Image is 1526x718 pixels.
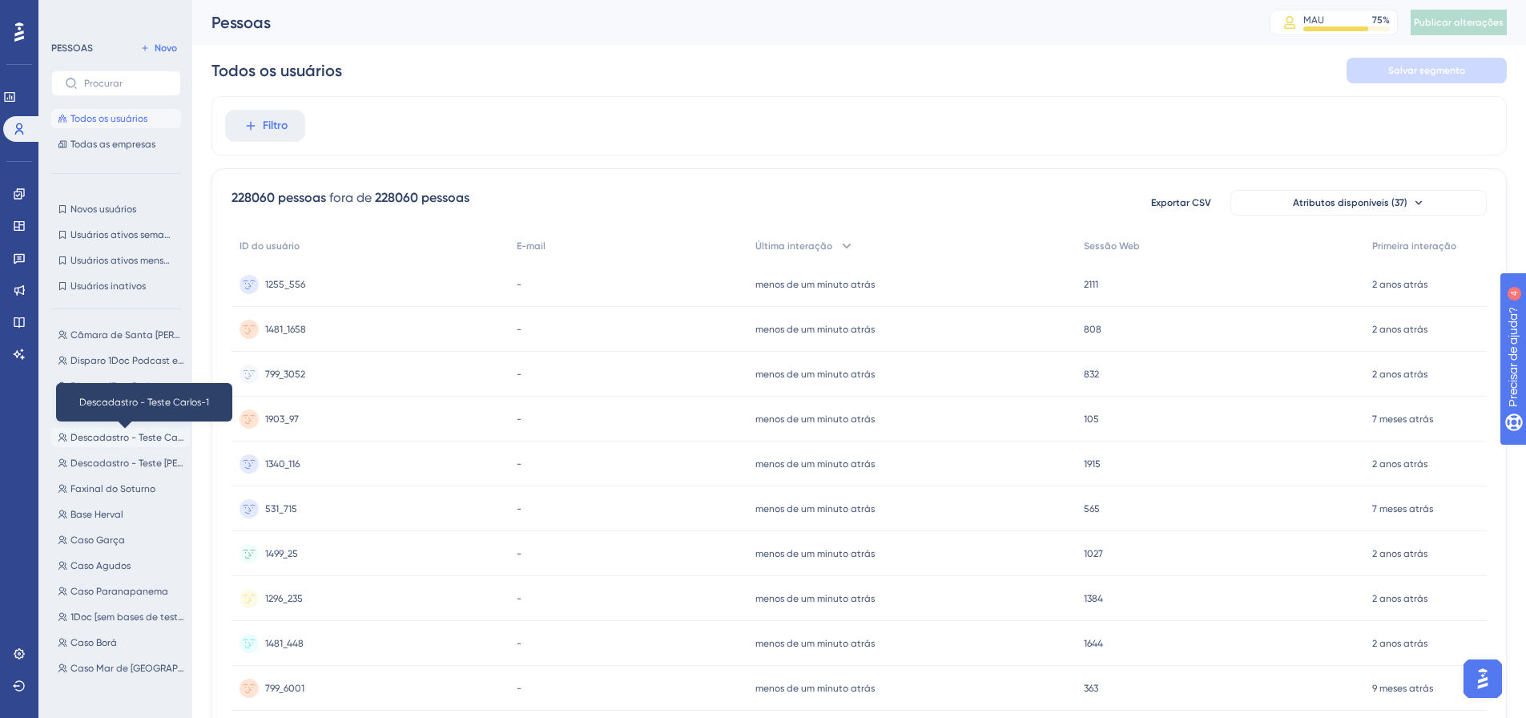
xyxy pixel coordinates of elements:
button: Usuários inativos [51,276,181,296]
font: Exportar CSV [1151,197,1211,208]
font: 799_3052 [265,369,305,380]
button: Todas as empresas [51,135,181,154]
font: MAU [1303,14,1324,26]
font: Usuários ativos semanais [70,229,183,240]
button: Descadastro - Teste Carlos-1 [51,428,191,447]
button: Disparo 1Doc Podcast ep 12 IMG [51,377,191,396]
font: 4 [149,10,154,18]
font: 2 anos atrás [1372,593,1427,604]
font: 2 anos atrás [1372,548,1427,559]
font: menos de um minuto atrás [755,683,875,694]
button: Descadastro - Teste [PERSON_NAME] [51,454,191,473]
font: Novo [155,42,177,54]
button: Caso Paranapanema [51,582,191,601]
button: Novo [136,38,181,58]
font: menos de um minuto atrás [755,324,875,335]
font: 228060 [232,190,275,205]
button: Caso Agudos [51,556,191,575]
font: 2 anos atrás [1372,458,1427,470]
font: Sessão Web [1084,240,1140,252]
font: fora de [329,190,372,205]
font: Descadastro - Teste [PERSON_NAME] [70,458,236,469]
font: menos de um minuto atrás [755,413,875,425]
font: menos de um minuto atrás [755,369,875,380]
font: - [517,503,521,514]
font: Usuários inativos [70,280,146,292]
font: Caso Borá [70,637,117,648]
font: 1027 [1084,548,1103,559]
font: Caso Mar de [GEOGRAPHIC_DATA] [70,663,224,674]
button: Usuários ativos semanais [51,225,181,244]
font: menos de um minuto atrás [755,503,875,514]
font: 1384 [1084,593,1103,604]
font: 75 [1372,14,1383,26]
font: 1296_235 [265,593,303,604]
button: Todos os usuários [51,109,181,128]
font: 7 meses atrás [1372,503,1433,514]
font: Filtro [263,119,288,132]
button: Caso Garça [51,530,191,550]
button: Faxinal do Soturno [51,479,191,498]
button: Atributos disponíveis (37) [1230,190,1487,216]
font: pessoas [421,190,469,205]
font: Última interação [755,240,832,252]
font: PESSOAS [51,42,93,54]
button: Base Catanduvas [51,684,191,704]
font: Todos os usuários [70,113,147,124]
font: 531_715 [265,503,297,514]
font: Pessoas [211,13,271,32]
font: - [517,683,521,694]
font: % [1383,14,1390,26]
font: 1499_25 [265,548,298,559]
font: Caso Garça [70,534,125,546]
font: Disparo 1Doc Podcast ep 12 IMG [70,381,215,392]
font: menos de um minuto atrás [755,279,875,290]
font: 1644 [1084,638,1103,649]
font: Base Catanduvas [70,688,151,700]
font: - [517,369,521,380]
font: 2 anos atrás [1372,324,1427,335]
button: Câmara de Santa [PERSON_NAME] de [GEOGRAPHIC_DATA] [51,325,191,345]
font: Câmara de Santa [PERSON_NAME] de [GEOGRAPHIC_DATA] [70,329,337,341]
button: Filtro [225,110,305,142]
iframe: Iniciador do Assistente de IA do UserGuiding [1459,655,1507,703]
font: Novos usuários [70,204,136,215]
font: 363 [1084,683,1098,694]
font: menos de um minuto atrás [755,638,875,649]
font: 565 [1084,503,1100,514]
button: Caso Mar de [GEOGRAPHIC_DATA] [51,659,191,678]
font: pessoas [278,190,326,205]
font: Disparo 1Doc Podcast ep 12 TEXTO [70,355,225,366]
font: 7 meses atrás [1372,413,1433,425]
font: 1481_1658 [265,324,306,335]
font: 799_6001 [265,683,304,694]
font: 808 [1084,324,1101,335]
font: menos de um minuto atrás [755,458,875,470]
font: Base Herval [70,509,123,520]
button: Exportar CSV [1141,190,1221,216]
button: 1Doc [sem bases de testes] [51,607,191,627]
font: Todos os usuários [211,61,342,80]
font: 2 anos atrás [1372,369,1427,380]
font: - [517,324,521,335]
font: - [517,593,521,604]
input: Procurar [84,78,167,89]
button: Usuários ativos mensais [51,251,181,270]
font: Publicar alterações [1414,17,1504,28]
font: 1340_116 [265,458,300,470]
button: Caso Borá [51,633,191,652]
font: Caso Paranapanema [70,586,168,597]
font: 1481_448 [265,638,304,649]
font: 228060 [375,190,418,205]
font: E-mail [517,240,546,252]
font: - [517,413,521,425]
font: menos de um minuto atrás [755,593,875,604]
font: 105 [1084,413,1099,425]
font: 2111 [1084,279,1098,290]
font: - [517,279,521,290]
font: Primeira interação [1372,240,1456,252]
font: Atributos disponíveis (37) [1293,197,1407,208]
font: 2 anos atrás [1372,279,1427,290]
